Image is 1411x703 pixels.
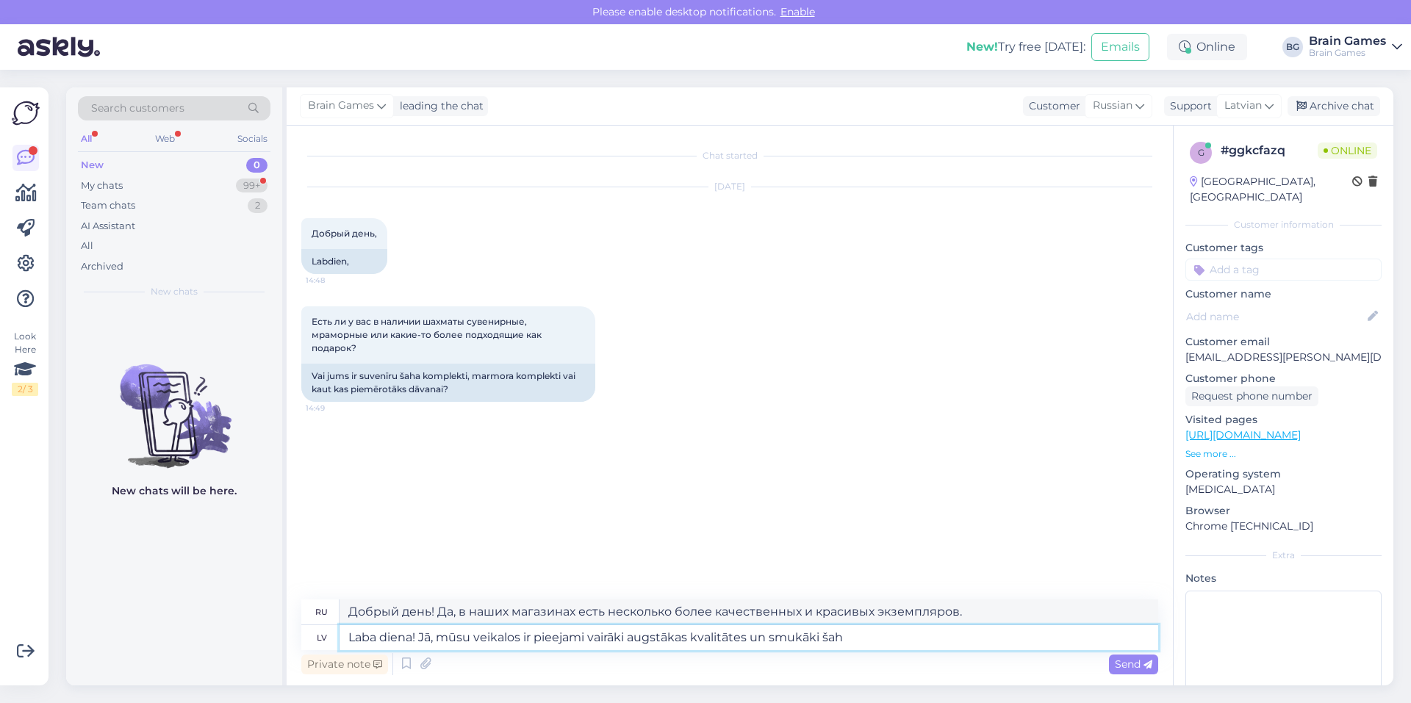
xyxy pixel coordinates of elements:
[236,179,268,193] div: 99+
[306,275,361,286] span: 14:48
[1282,37,1303,57] div: BG
[1198,147,1204,158] span: g
[152,129,178,148] div: Web
[78,129,95,148] div: All
[1115,657,1152,671] span: Send
[1185,412,1382,428] p: Visited pages
[1186,309,1365,325] input: Add name
[1185,549,1382,562] div: Extra
[12,383,38,396] div: 2 / 3
[81,198,135,213] div: Team chats
[1288,96,1380,116] div: Archive chat
[151,285,198,298] span: New chats
[1185,386,1318,406] div: Request phone number
[66,338,282,470] img: No chats
[1221,142,1318,159] div: # ggkcfazq
[1224,98,1262,114] span: Latvian
[966,40,998,54] b: New!
[1185,466,1382,482] p: Operating system
[308,98,374,114] span: Brain Games
[340,599,1158,624] textarea: Добрый день! Да, в наших магазинах есть несколько более качественных и красивых экземпляров.
[1185,571,1382,586] p: Notes
[1185,447,1382,461] p: See more ...
[394,98,484,114] div: leading the chat
[1164,98,1212,114] div: Support
[776,5,819,18] span: Enable
[1185,519,1382,534] p: Chrome [TECHNICAL_ID]
[1093,98,1132,114] span: Russian
[1309,47,1386,59] div: Brain Games
[1185,482,1382,497] p: [MEDICAL_DATA]
[340,625,1158,650] textarea: Laba diena! Jā, mūsu veikalos ir pieejami vairāki augstākas kvalitātes un smukāki šah
[81,179,123,193] div: My chats
[1185,259,1382,281] input: Add a tag
[1167,34,1247,60] div: Online
[966,38,1085,56] div: Try free [DATE]:
[248,198,268,213] div: 2
[1023,98,1080,114] div: Customer
[301,249,387,274] div: Labdien,
[315,599,328,624] div: ru
[317,625,327,650] div: lv
[1091,33,1149,61] button: Emails
[234,129,270,148] div: Socials
[301,655,388,674] div: Private note
[1185,334,1382,350] p: Customer email
[301,180,1158,193] div: [DATE]
[306,403,361,414] span: 14:49
[12,99,40,127] img: Askly Logo
[1318,143,1377,159] span: Online
[301,149,1158,162] div: Chat started
[301,364,595,402] div: Vai jums ir suvenīru šaha komplekti, marmora komplekti vai kaut kas piemērotāks dāvanai?
[312,228,377,239] span: Добрый день,
[91,101,184,116] span: Search customers
[312,316,544,353] span: Есть ли у вас в наличии шахматы сувенирные, мраморные или какие-то более подходящие как подарок?
[1185,371,1382,386] p: Customer phone
[246,158,268,173] div: 0
[112,483,237,499] p: New chats will be here.
[1190,174,1352,205] div: [GEOGRAPHIC_DATA], [GEOGRAPHIC_DATA]
[1309,35,1386,47] div: Brain Games
[1185,503,1382,519] p: Browser
[81,239,93,253] div: All
[81,219,135,234] div: AI Assistant
[1309,35,1402,59] a: Brain GamesBrain Games
[1185,286,1382,302] p: Customer name
[81,158,104,173] div: New
[1185,428,1301,441] a: [URL][DOMAIN_NAME]
[12,330,38,396] div: Look Here
[1185,240,1382,256] p: Customer tags
[81,259,123,274] div: Archived
[1185,350,1382,365] p: [EMAIL_ADDRESS][PERSON_NAME][DOMAIN_NAME]
[1185,218,1382,231] div: Customer information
